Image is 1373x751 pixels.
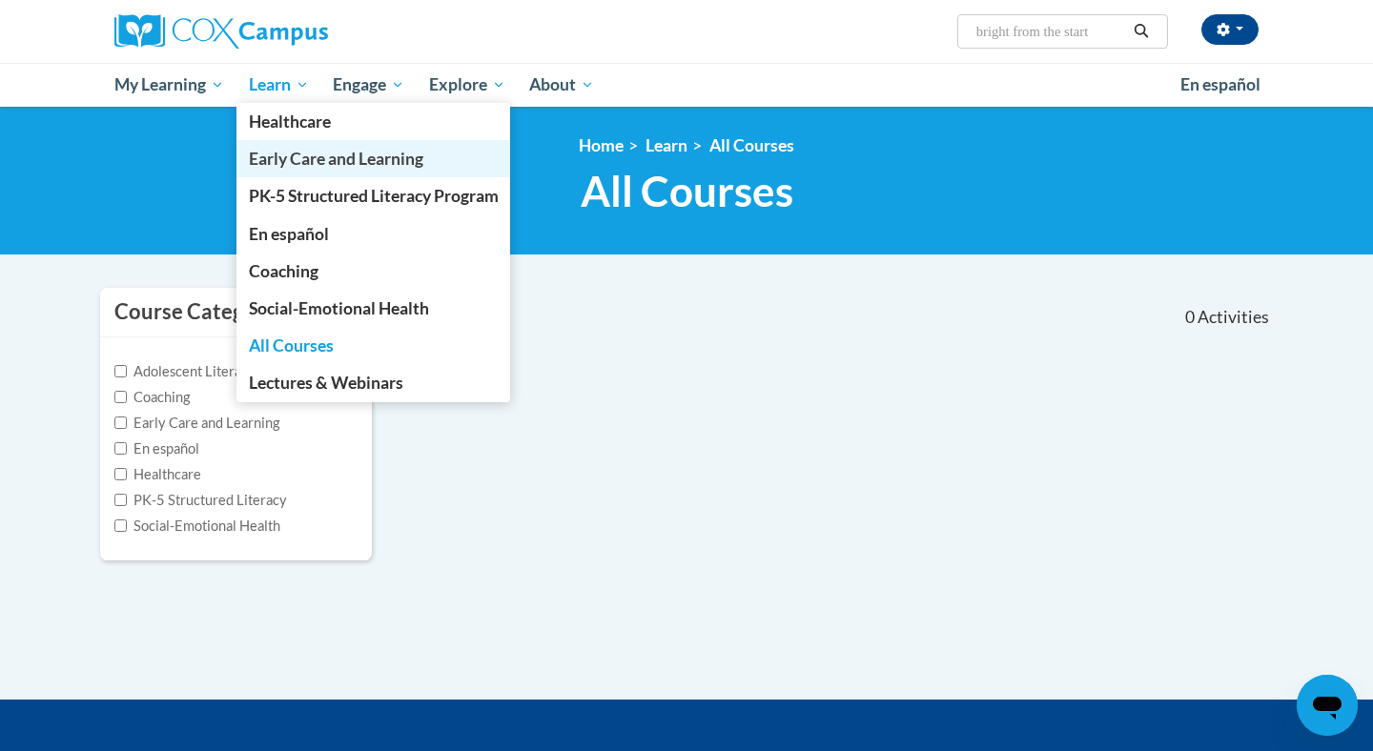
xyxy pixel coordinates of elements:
[114,464,201,485] label: Healthcare
[249,73,309,96] span: Learn
[236,364,511,401] a: Lectures & Webinars
[529,73,594,96] span: About
[249,224,329,244] span: En español
[114,516,280,537] label: Social-Emotional Health
[114,365,127,377] input: Checkbox for Options
[114,442,127,455] input: Checkbox for Options
[249,261,318,281] span: Coaching
[102,63,236,107] a: My Learning
[417,63,518,107] a: Explore
[236,63,321,107] a: Learn
[236,327,511,364] a: All Courses
[249,149,423,169] span: Early Care and Learning
[114,490,287,511] label: PK-5 Structured Literacy
[114,14,328,49] img: Cox Campus
[1297,675,1358,736] iframe: Button to launch messaging window
[114,494,127,506] input: Checkbox for Options
[114,391,127,403] input: Checkbox for Options
[974,20,1127,43] input: Search Courses
[429,73,505,96] span: Explore
[114,438,199,459] label: En español
[114,413,279,434] label: Early Care and Learning
[236,215,511,253] a: En español
[646,135,687,155] a: Learn
[114,361,256,382] label: Adolescent Literacy
[1127,20,1156,43] button: Search
[236,290,511,327] a: Social-Emotional Health
[581,166,793,216] span: All Courses
[579,135,624,155] a: Home
[1198,307,1269,328] span: Activities
[114,73,224,96] span: My Learning
[114,297,276,327] h3: Course Category
[249,186,499,206] span: PK-5 Structured Literacy Program
[249,298,429,318] span: Social-Emotional Health
[236,140,511,177] a: Early Care and Learning
[709,135,794,155] a: All Courses
[1180,74,1260,94] span: En español
[114,14,477,49] a: Cox Campus
[333,73,404,96] span: Engage
[518,63,607,107] a: About
[114,416,127,429] input: Checkbox for Options
[236,177,511,214] a: PK-5 Structured Literacy Program
[114,468,127,480] input: Checkbox for Options
[114,387,190,408] label: Coaching
[249,335,334,355] span: All Courses
[86,63,1287,107] div: Main menu
[320,63,417,107] a: Engage
[114,519,127,532] input: Checkbox for Options
[236,253,511,290] a: Coaching
[249,112,331,132] span: Healthcare
[236,103,511,140] a: Healthcare
[1185,307,1195,328] span: 0
[249,373,403,393] span: Lectures & Webinars
[1168,65,1273,105] a: En español
[1201,14,1259,45] button: Account Settings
